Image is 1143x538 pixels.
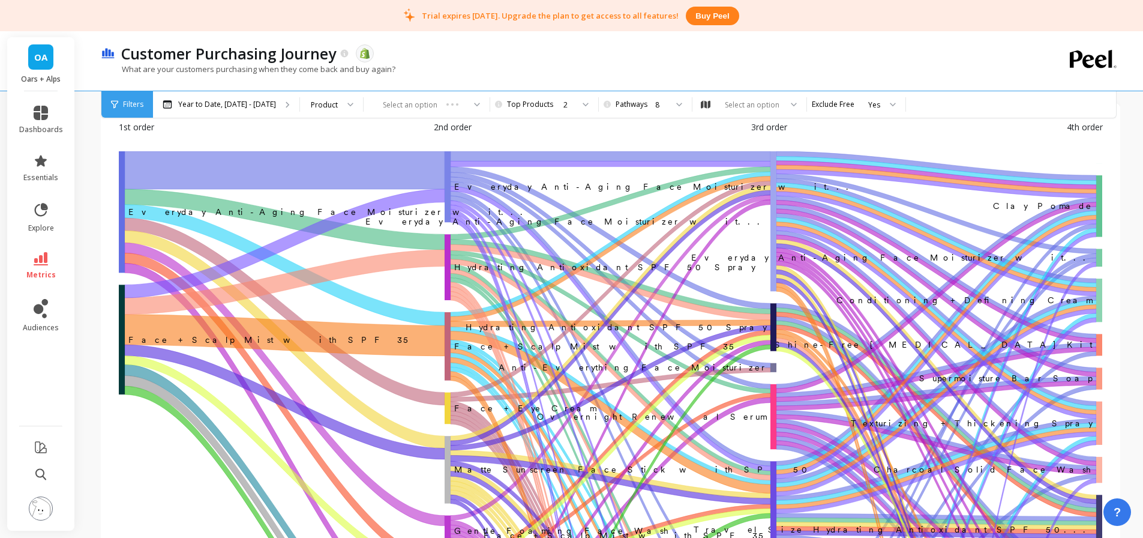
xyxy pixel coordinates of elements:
[311,99,338,110] div: Product
[723,99,781,110] div: Select an option
[19,74,63,84] p: Oars + Alps
[128,207,530,217] text: ‌Everyday Anti-Aging Face Moisturizer wit...
[868,99,880,110] div: Yes
[123,100,143,109] span: Filters
[121,43,336,64] p: Customer Purchasing Journey
[751,121,787,133] span: 3rd order
[537,412,767,422] text: ​Overnight Renewal Serum
[1067,121,1103,133] span: 4th order
[434,121,472,133] span: 2nd order
[365,217,767,226] text: ​Everyday Anti-Aging Face Moisturizer wit...
[454,342,737,351] text: Face + Scalp Mist with SPF 35
[454,465,811,474] text: Matte Sunscreen Face Stick with SPF 50
[1114,504,1121,521] span: ?
[454,182,856,192] text: Everyday Anti-Aging Face Moisturizer wit...
[23,323,59,333] span: audiences
[1103,498,1131,526] button: ?
[454,526,670,536] text: Gentle Foaming Face Wash
[694,525,1093,534] text: Travel Size Hydrating Antioxidant SPF 50...
[26,270,56,280] span: metrics
[686,7,739,25] button: Buy peel
[101,48,115,59] img: header icon
[454,403,596,413] text: Face + Eye Cream
[359,48,370,59] img: api.shopify.svg
[874,465,1093,474] text: Charcoal Solid Face Wash
[101,64,395,74] p: What are your customers purchasing when they come back and buy again?
[178,100,276,109] p: Year to Date, [DATE] - [DATE]
[466,322,767,332] text: ​Hydrating Antioxidant SPF 50 Spray
[454,262,756,272] text: Hydrating Antioxidant SPF 50 Spray
[499,363,767,372] text: ​Anti-Everything Face Moisturizer
[29,497,53,521] img: profile picture
[23,173,58,183] span: essentials
[993,201,1093,211] text: Clay Pomade
[836,295,1093,305] text: Conditioning + Defining Cream
[119,121,154,133] span: 1st order
[701,100,710,109] img: audience_map.svg
[422,10,679,21] p: Trial expires [DATE]. Upgrade the plan to get access to all features!
[919,373,1093,383] text: Supermoisture Bar Soap
[851,419,1093,428] text: Texturizing + Thickening Spray
[655,99,667,110] div: 8
[128,335,412,345] text: ‌Face + Scalp Mist with SPF 35
[19,125,63,134] span: dashboards
[28,223,54,233] span: explore
[34,50,47,64] span: OA
[563,99,573,110] div: 2
[775,340,1093,349] text: Shine-Free [MEDICAL_DATA] Kit
[691,253,1093,262] text: Everyday Anti-Aging Face Moisturizer wit...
